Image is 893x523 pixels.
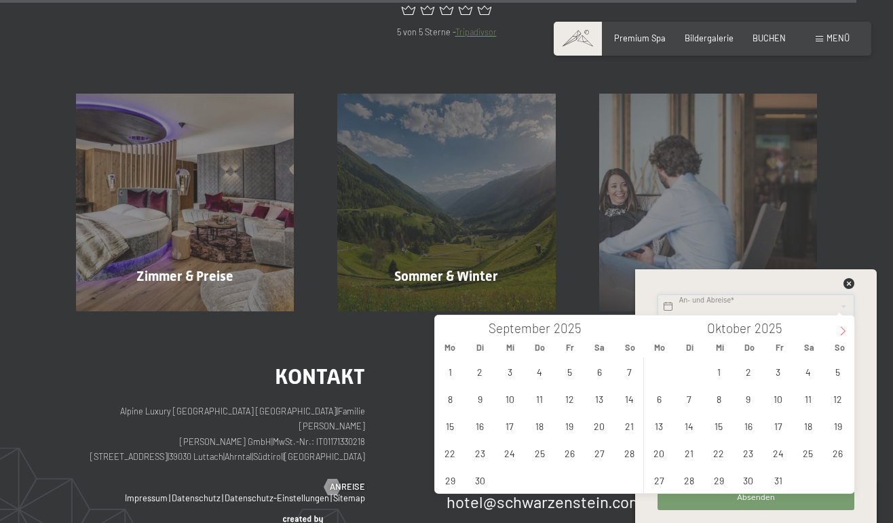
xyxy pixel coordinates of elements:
span: September 16, 2025 [467,412,493,439]
a: Impressum [125,492,168,503]
span: September 12, 2025 [556,385,583,412]
a: Wellnesshotel Südtirol SCHWARZENSTEIN - Wellnessurlaub in den Alpen, Wandern und Wellness Sommer ... [316,94,577,311]
span: September 14, 2025 [616,385,643,412]
span: | [223,451,225,462]
span: Sommer & Winter [394,268,498,284]
span: Oktober 6, 2025 [646,385,672,412]
span: | [169,492,170,503]
a: Datenschutz [172,492,221,503]
span: Oktober 24, 2025 [765,440,791,466]
span: September [489,322,550,335]
span: September 29, 2025 [437,467,463,493]
span: Oktober 14, 2025 [676,412,702,439]
span: September 2, 2025 [467,358,493,385]
span: Absenden [737,492,775,503]
span: Oktober 30, 2025 [735,467,761,493]
p: Alpine Luxury [GEOGRAPHIC_DATA] [GEOGRAPHIC_DATA] Familie [PERSON_NAME] [PERSON_NAME] GmbH MwSt.-... [76,404,365,465]
span: Oktober 22, 2025 [706,440,732,466]
span: Anreise [330,481,365,493]
span: Mo [435,343,465,352]
span: September 8, 2025 [437,385,463,412]
span: Di [465,343,495,352]
span: | [271,436,273,447]
span: Oktober 3, 2025 [765,358,791,385]
span: | [222,492,223,503]
span: So [615,343,645,352]
span: September 13, 2025 [586,385,613,412]
span: Oktober 10, 2025 [765,385,791,412]
span: Oktober 2, 2025 [735,358,761,385]
span: Oktober 11, 2025 [795,385,821,412]
span: Oktober 19, 2025 [824,412,851,439]
span: Oktober 5, 2025 [824,358,851,385]
span: Oktober 4, 2025 [795,358,821,385]
span: September 11, 2025 [527,385,553,412]
span: Mi [495,343,525,352]
span: September 6, 2025 [586,358,613,385]
span: Oktober 18, 2025 [795,412,821,439]
span: Oktober 8, 2025 [706,385,732,412]
span: September 1, 2025 [437,358,463,385]
span: | [168,451,169,462]
span: September 23, 2025 [467,440,493,466]
span: | [283,451,284,462]
input: Year [751,320,796,336]
span: September 21, 2025 [616,412,643,439]
span: Oktober 26, 2025 [824,440,851,466]
span: Oktober 27, 2025 [646,467,672,493]
a: Premium Spa [614,33,666,43]
span: September 28, 2025 [616,440,643,466]
span: Oktober 25, 2025 [795,440,821,466]
span: September 26, 2025 [556,440,583,466]
span: September 7, 2025 [616,358,643,385]
span: September 9, 2025 [467,385,493,412]
span: September 18, 2025 [527,412,553,439]
a: Anreise [324,481,365,493]
span: Fr [765,343,795,352]
span: | [252,451,253,462]
a: hotel@schwarzenstein.com [446,492,643,511]
span: Oktober [707,322,751,335]
span: Oktober 12, 2025 [824,385,851,412]
span: Zimmer & Preise [136,268,233,284]
span: Menü [826,33,850,43]
a: Sitemap [333,492,365,503]
span: September 19, 2025 [556,412,583,439]
span: Oktober 9, 2025 [735,385,761,412]
a: Wellnesshotel Südtirol SCHWARZENSTEIN - Wellnessurlaub in den Alpen, Wandern und Wellness Fun / A... [577,94,839,311]
span: | [337,406,338,417]
span: Oktober 7, 2025 [676,385,702,412]
a: Bildergalerie [685,33,734,43]
a: Tripadivsor [455,26,497,37]
span: September 5, 2025 [556,358,583,385]
p: 5 von 5 Sterne - [76,25,817,39]
span: Oktober 28, 2025 [676,467,702,493]
span: September 22, 2025 [437,440,463,466]
a: BUCHEN [753,33,786,43]
span: Oktober 15, 2025 [706,412,732,439]
span: Sa [585,343,615,352]
span: Sa [795,343,824,352]
span: Mi [705,343,735,352]
span: Oktober 1, 2025 [706,358,732,385]
span: Oktober 20, 2025 [646,440,672,466]
span: September 17, 2025 [497,412,523,439]
span: September 25, 2025 [527,440,553,466]
span: Di [674,343,704,352]
span: September 27, 2025 [586,440,613,466]
span: Oktober 17, 2025 [765,412,791,439]
span: So [824,343,854,352]
span: September 4, 2025 [527,358,553,385]
span: Do [735,343,765,352]
span: September 30, 2025 [467,467,493,493]
input: Year [550,320,595,336]
span: Oktober 16, 2025 [735,412,761,439]
span: Oktober 21, 2025 [676,440,702,466]
span: Oktober 13, 2025 [646,412,672,439]
span: Fr [555,343,585,352]
span: September 24, 2025 [497,440,523,466]
span: Oktober 31, 2025 [765,467,791,493]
